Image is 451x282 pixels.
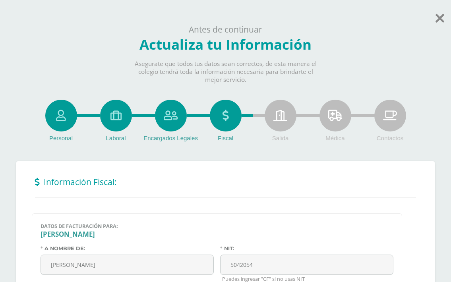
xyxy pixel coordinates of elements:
span: Salida [272,135,289,141]
span: Información Fiscal: [44,176,117,187]
span: Laboral [106,135,126,141]
span: Antes de continuar [189,24,262,35]
span: Encargados Legales [143,135,198,141]
p: Asegurate que todos tus datos sean correctos, de esta manera el colegio tendrá toda la informació... [128,60,323,84]
span: Contactos [377,135,404,141]
input: NIT [221,255,393,274]
h3: [PERSON_NAME] [41,230,393,239]
input: ie. Juan López [41,255,213,274]
span: Fiscal [218,135,233,141]
label: NIT: [220,245,393,251]
span: Personal [49,135,73,141]
span: Médica [325,135,345,141]
label: A nombre de: [41,245,214,251]
span: Datos de facturación para: [41,222,118,230]
a: Saltar actualización de datos [436,7,444,26]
